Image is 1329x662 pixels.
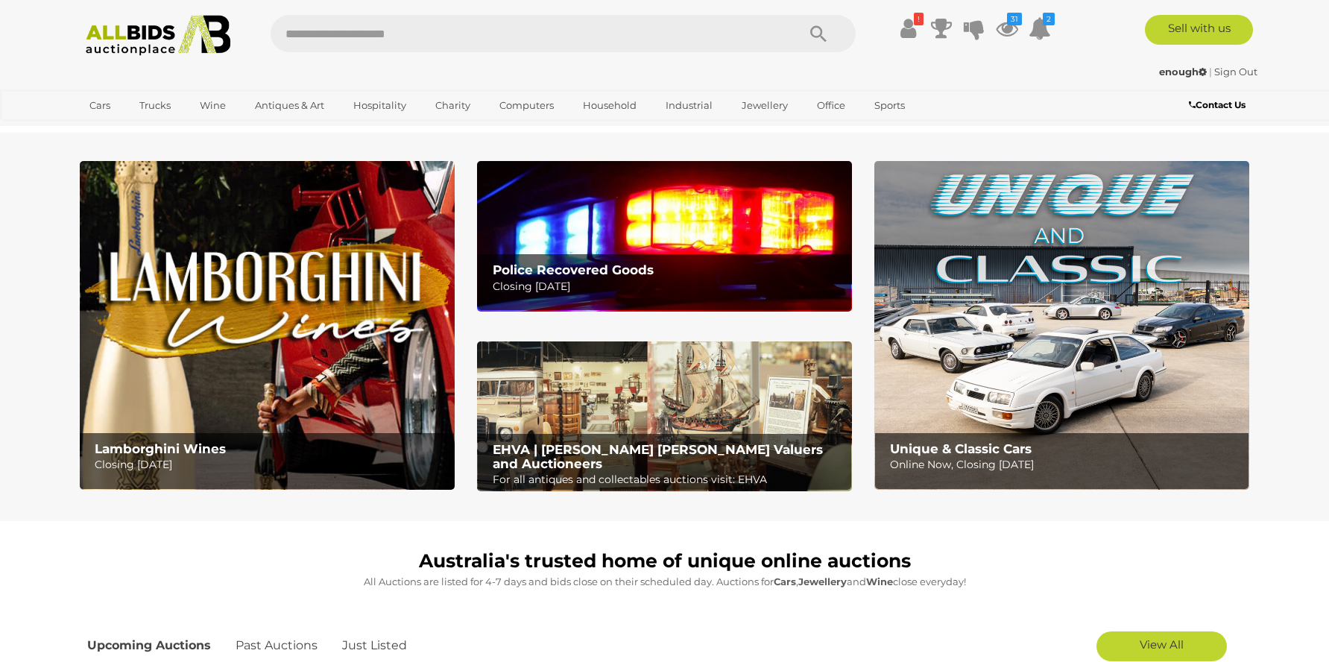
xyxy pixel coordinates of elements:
a: Sign Out [1214,66,1257,78]
a: 2 [1029,15,1051,42]
b: Police Recovered Goods [493,262,654,277]
a: Sports [865,93,915,118]
a: Cars [80,93,120,118]
a: ! [897,15,920,42]
a: Hospitality [344,93,416,118]
a: 31 [996,15,1018,42]
a: View All [1096,631,1227,661]
a: Contact Us [1189,97,1249,113]
b: Lamborghini Wines [95,441,226,456]
a: Trucks [130,93,180,118]
span: | [1209,66,1212,78]
strong: Cars [774,576,796,587]
a: Unique & Classic Cars Unique & Classic Cars Online Now, Closing [DATE] [874,161,1249,490]
img: Allbids.com.au [78,15,239,56]
a: Charity [426,93,480,118]
p: Closing [DATE] [95,455,446,474]
a: Police Recovered Goods Police Recovered Goods Closing [DATE] [477,161,852,311]
a: Sell with us [1145,15,1253,45]
p: For all antiques and collectables auctions visit: EHVA [493,470,844,489]
a: Computers [490,93,564,118]
strong: enough [1159,66,1207,78]
a: Antiques & Art [245,93,334,118]
b: Unique & Classic Cars [890,441,1032,456]
a: [GEOGRAPHIC_DATA] [80,118,205,142]
b: EHVA | [PERSON_NAME] [PERSON_NAME] Valuers and Auctioneers [493,442,823,471]
a: Industrial [656,93,722,118]
a: Office [807,93,855,118]
img: Lamborghini Wines [80,161,455,490]
p: All Auctions are listed for 4-7 days and bids close on their scheduled day. Auctions for , and cl... [87,573,1243,590]
strong: Wine [866,576,893,587]
a: Lamborghini Wines Lamborghini Wines Closing [DATE] [80,161,455,490]
i: 2 [1043,13,1055,25]
a: EHVA | Evans Hastings Valuers and Auctioneers EHVA | [PERSON_NAME] [PERSON_NAME] Valuers and Auct... [477,341,852,492]
a: Jewellery [732,93,798,118]
i: 31 [1007,13,1022,25]
img: Police Recovered Goods [477,161,852,311]
b: Contact Us [1189,99,1246,110]
button: Search [781,15,856,52]
a: enough [1159,66,1209,78]
h1: Australia's trusted home of unique online auctions [87,551,1243,572]
a: Wine [190,93,236,118]
i: ! [914,13,924,25]
img: EHVA | Evans Hastings Valuers and Auctioneers [477,341,852,492]
a: Household [573,93,646,118]
span: View All [1140,637,1184,652]
img: Unique & Classic Cars [874,161,1249,490]
strong: Jewellery [798,576,847,587]
p: Online Now, Closing [DATE] [890,455,1241,474]
p: Closing [DATE] [493,277,844,296]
